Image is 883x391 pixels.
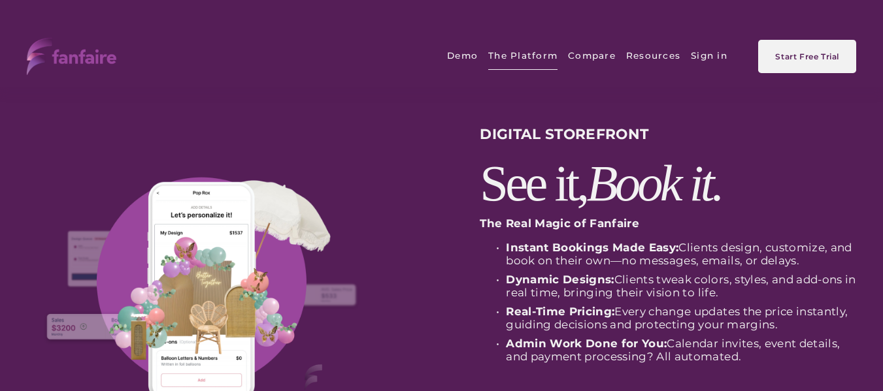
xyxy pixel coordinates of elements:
[587,155,722,211] em: Book it.
[488,42,558,70] span: The Platform
[506,337,856,363] p: Calendar invites, event details, and payment processing? All automated.
[27,38,117,75] img: fanfaire
[626,42,680,70] span: Resources
[691,41,727,71] a: Sign in
[568,41,616,71] a: Compare
[506,273,614,286] strong: Dynamic Designs:
[506,337,667,350] strong: Admin Work Done for You:
[758,40,856,73] a: Start Free Trial
[506,241,856,267] p: Clients design, customize, and book on their own—no messages, emails, or delays.
[506,241,678,254] strong: Instant Bookings Made Easy:
[506,273,856,299] p: Clients tweak colors, styles, and add-ons in real time, bringing their vision to life.
[447,41,478,71] a: Demo
[480,125,648,142] strong: DIGITAL STOREFRONT
[488,41,558,71] a: folder dropdown
[506,305,856,331] p: Every change updates the price instantly, guiding decisions and protecting your margins.
[506,305,614,318] strong: Real-Time Pricing:
[480,158,856,210] h2: See it,
[480,217,639,230] strong: The Real Magic of Fanfaire
[626,41,680,71] a: folder dropdown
